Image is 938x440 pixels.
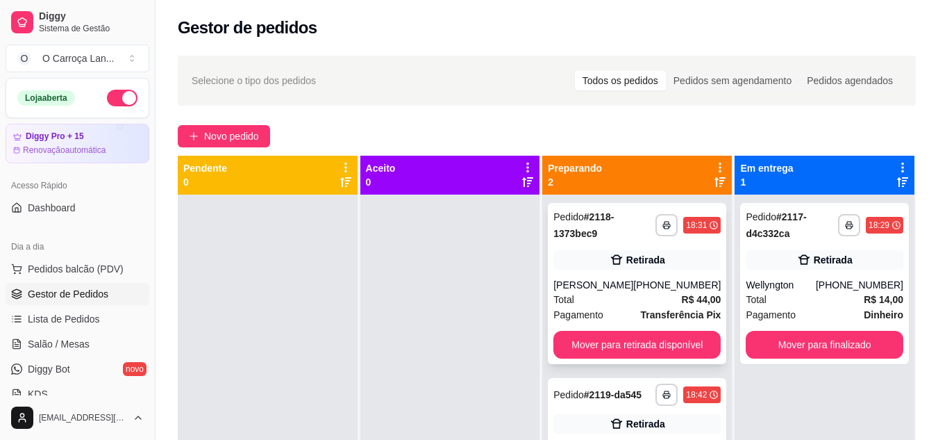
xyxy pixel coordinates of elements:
strong: Dinheiro [864,309,903,320]
div: Loja aberta [17,90,75,106]
span: Diggy [39,10,144,23]
h2: Gestor de pedidos [178,17,317,39]
span: Pagamento [553,307,603,323]
a: Dashboard [6,197,149,219]
span: Pedido [746,211,776,222]
a: Diggy Pro + 15Renovaçãoautomática [6,124,149,163]
span: Pedido [553,211,584,222]
span: Pedidos balcão (PDV) [28,262,124,276]
p: Preparando [548,161,602,175]
div: O Carroça Lan ... [42,51,115,65]
p: Aceito [366,161,396,175]
span: Total [746,292,767,307]
div: Retirada [626,253,665,267]
span: Lista de Pedidos [28,312,100,326]
div: [PERSON_NAME] [553,278,633,292]
strong: # 2119-da545 [584,389,642,400]
article: Diggy Pro + 15 [26,131,84,142]
span: Salão / Mesas [28,337,90,351]
span: plus [189,131,199,141]
div: Acesso Rápido [6,174,149,197]
div: [PHONE_NUMBER] [633,278,721,292]
span: O [17,51,31,65]
div: Todos os pedidos [575,71,666,90]
strong: R$ 14,00 [864,294,903,305]
span: Gestor de Pedidos [28,287,108,301]
p: 1 [740,175,793,189]
p: Pendente [183,161,227,175]
strong: Transferência Pix [640,309,721,320]
button: Alterar Status [107,90,137,106]
span: Diggy Bot [28,362,70,376]
button: [EMAIL_ADDRESS][DOMAIN_NAME] [6,401,149,434]
div: Retirada [814,253,853,267]
p: 0 [366,175,396,189]
p: 0 [183,175,227,189]
strong: # 2118-1373bec9 [553,211,614,239]
a: Salão / Mesas [6,333,149,355]
div: 18:42 [686,389,707,400]
div: Pedidos sem agendamento [666,71,799,90]
span: Sistema de Gestão [39,23,144,34]
div: 18:29 [869,220,889,231]
a: DiggySistema de Gestão [6,6,149,39]
a: KDS [6,383,149,405]
span: Selecione o tipo dos pedidos [192,73,316,88]
div: Pedidos agendados [799,71,901,90]
button: Novo pedido [178,125,270,147]
button: Pedidos balcão (PDV) [6,258,149,280]
span: Dashboard [28,201,76,215]
span: Novo pedido [204,129,259,144]
p: 2 [548,175,602,189]
strong: R$ 44,00 [682,294,721,305]
div: Dia a dia [6,236,149,258]
div: Retirada [626,417,665,431]
strong: # 2117-d4c332ca [746,211,806,239]
div: Wellyngton [746,278,816,292]
span: Pagamento [746,307,796,323]
div: [PHONE_NUMBER] [816,278,903,292]
article: Renovação automática [23,145,106,156]
button: Mover para finalizado [746,331,903,359]
button: Mover para retirada disponível [553,331,721,359]
a: Diggy Botnovo [6,358,149,380]
a: Lista de Pedidos [6,308,149,330]
span: KDS [28,387,48,401]
p: Em entrega [740,161,793,175]
a: Gestor de Pedidos [6,283,149,305]
div: 18:31 [686,220,707,231]
span: Pedido [553,389,584,400]
span: Total [553,292,574,307]
button: Select a team [6,44,149,72]
span: [EMAIL_ADDRESS][DOMAIN_NAME] [39,412,127,423]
